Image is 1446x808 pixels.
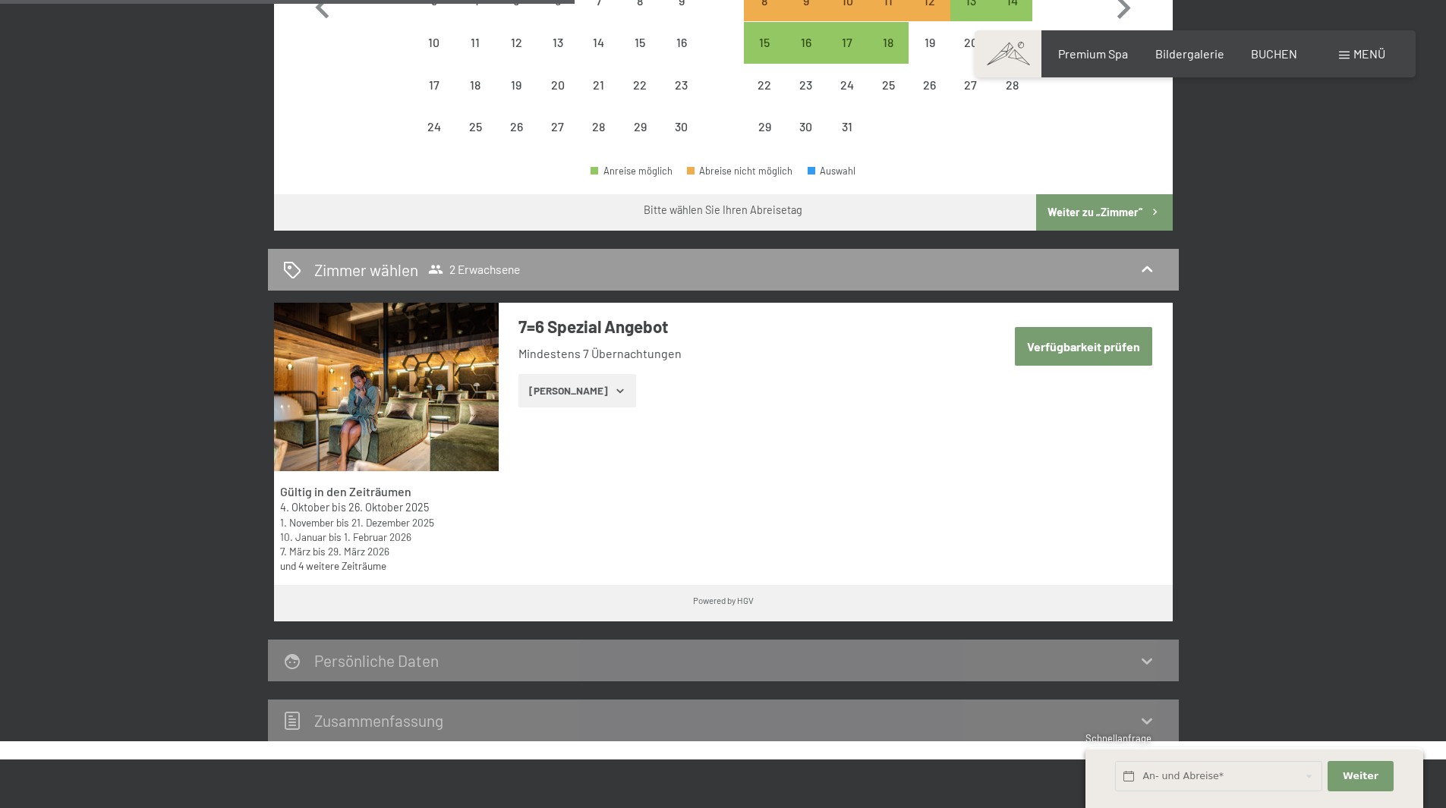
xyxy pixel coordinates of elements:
span: Schnellanfrage [1085,732,1151,744]
div: Abreise nicht möglich [578,64,619,105]
div: Thu Dec 18 2025 [868,22,909,63]
div: Wed Dec 17 2025 [827,22,868,63]
time: 10.01.2026 [280,530,326,543]
div: Mon Nov 17 2025 [414,64,455,105]
div: Abreise möglich [786,22,827,63]
div: Tue Dec 23 2025 [786,64,827,105]
div: Abreise möglich [744,22,785,63]
div: Sun Nov 16 2025 [660,22,701,63]
button: [PERSON_NAME] [518,374,636,407]
h2: Zimmer wählen [314,259,418,281]
div: bis [280,500,491,515]
time: 04.10.2025 [280,501,329,514]
time: 01.02.2026 [344,530,411,543]
div: 18 [456,79,494,117]
div: 29 [621,121,659,159]
h2: Zusammen­fassung [314,711,443,730]
div: 27 [952,79,990,117]
div: 14 [580,36,618,74]
div: Sun Nov 30 2025 [660,106,701,147]
div: Abreise nicht möglich [660,64,701,105]
div: Abreise nicht möglich [827,64,868,105]
button: Weiter zu „Zimmer“ [1036,194,1172,231]
div: Abreise möglich [827,22,868,63]
span: Bildergalerie [1155,46,1224,61]
strong: Gültig in den Zeiträumen [280,484,411,498]
button: Weiter [1328,761,1393,792]
div: Mon Nov 24 2025 [414,106,455,147]
div: 20 [539,79,577,117]
div: Auswahl [808,166,856,176]
div: Abreise nicht möglich [909,22,950,63]
div: 20 [952,36,990,74]
div: Abreise nicht möglich [991,64,1032,105]
div: Wed Nov 26 2025 [496,106,537,147]
div: Thu Nov 20 2025 [537,64,578,105]
div: 22 [621,79,659,117]
div: 15 [621,36,659,74]
div: Thu Nov 27 2025 [537,106,578,147]
h3: 7=6 Spezial Angebot [518,315,970,338]
div: Abreise möglich [868,22,909,63]
div: Powered by HGV [693,594,754,606]
div: Abreise nicht möglich [578,106,619,147]
div: Fri Dec 26 2025 [909,64,950,105]
div: Abreise nicht möglich [660,106,701,147]
div: Abreise nicht möglich [496,22,537,63]
div: Abreise nicht möglich [950,64,991,105]
div: 10 [415,36,453,74]
div: 30 [787,121,825,159]
h2: Persönliche Daten [314,651,439,670]
time: 21.12.2025 [351,516,434,529]
div: Abreise nicht möglich [687,166,793,176]
div: 30 [662,121,700,159]
div: Abreise nicht möglich [744,106,785,147]
div: Fri Nov 21 2025 [578,64,619,105]
span: BUCHEN [1251,46,1297,61]
div: Abreise nicht möglich [578,22,619,63]
a: Premium Spa [1058,46,1128,61]
div: Thu Dec 25 2025 [868,64,909,105]
div: 26 [910,79,948,117]
div: Sun Dec 28 2025 [991,64,1032,105]
div: Sat Dec 20 2025 [950,22,991,63]
div: Abreise nicht möglich [660,22,701,63]
div: 19 [910,36,948,74]
div: 16 [787,36,825,74]
div: Fri Nov 14 2025 [578,22,619,63]
div: Wed Nov 19 2025 [496,64,537,105]
div: 31 [828,121,866,159]
div: Abreise nicht möglich [786,64,827,105]
div: Abreise nicht möglich [619,106,660,147]
div: Wed Nov 12 2025 [496,22,537,63]
time: 01.11.2025 [280,516,334,529]
div: Sat Nov 22 2025 [619,64,660,105]
div: Mon Dec 29 2025 [744,106,785,147]
div: Abreise nicht möglich [744,64,785,105]
div: 15 [745,36,783,74]
div: Thu Nov 13 2025 [537,22,578,63]
div: 22 [745,79,783,117]
div: Bitte wählen Sie Ihren Abreisetag [644,203,802,218]
div: Abreise nicht möglich [619,64,660,105]
div: bis [280,515,491,530]
div: 27 [539,121,577,159]
div: Tue Nov 25 2025 [455,106,496,147]
div: Abreise nicht möglich [827,106,868,147]
a: und 4 weitere Zeiträume [280,559,386,572]
div: Abreise nicht möglich [537,22,578,63]
div: Abreise nicht möglich [537,106,578,147]
div: 18 [869,36,907,74]
div: Wed Dec 31 2025 [827,106,868,147]
div: Abreise nicht möglich [619,22,660,63]
div: 21 [580,79,618,117]
div: Abreise nicht möglich [868,64,909,105]
div: Tue Nov 11 2025 [455,22,496,63]
div: Mon Dec 22 2025 [744,64,785,105]
div: 26 [497,121,535,159]
div: 16 [662,36,700,74]
div: 17 [828,36,866,74]
div: Tue Dec 30 2025 [786,106,827,147]
div: Tue Nov 18 2025 [455,64,496,105]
